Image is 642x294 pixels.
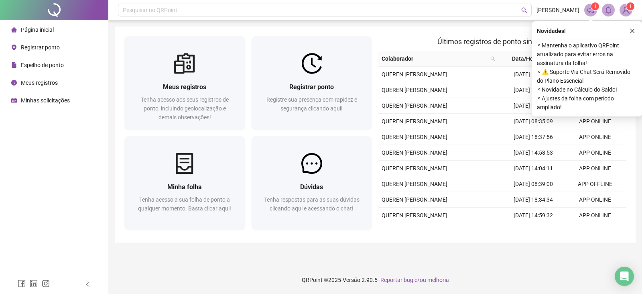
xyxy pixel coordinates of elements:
span: facebook [18,280,26,288]
span: Últimos registros de ponto sincronizados [437,37,567,46]
span: Minha folha [167,183,202,191]
span: Minhas solicitações [21,97,70,104]
span: QUEREN [PERSON_NAME] [382,102,447,109]
a: Minha folhaTenha acesso a sua folha de ponto a qualquer momento. Basta clicar aqui! [124,136,245,230]
td: APP ONLINE [564,145,626,161]
td: APP ONLINE [564,192,626,208]
span: environment [11,45,17,50]
span: QUEREN [PERSON_NAME] [382,212,447,218]
td: [DATE] 14:00:58 [502,223,564,239]
span: ⚬ ⚠️ Suporte Via Chat Será Removido do Plano Essencial [537,67,637,85]
span: Registrar ponto [21,44,60,51]
span: QUEREN [PERSON_NAME] [382,196,447,203]
span: Tenha acesso aos seus registros de ponto, incluindo geolocalização e demais observações! [141,96,229,120]
td: APP ONLINE [564,161,626,176]
span: Tenha respostas para as suas dúvidas clicando aqui e acessando o chat! [264,196,360,212]
span: ⚬ Ajustes da folha com período ampliado! [537,94,637,112]
a: Registrar pontoRegistre sua presença com rapidez e segurança clicando aqui! [252,36,372,130]
td: APP ONLINE [564,129,626,145]
span: Versão [343,277,360,283]
span: ⚬ Mantenha o aplicativo QRPoint atualizado para evitar erros na assinatura da folha! [537,41,637,67]
footer: QRPoint © 2025 - 2.90.5 - [108,266,642,294]
span: Meus registros [163,83,206,91]
sup: 1 [591,2,599,10]
td: [DATE] 14:06:40 [502,98,564,114]
span: Registre sua presença com rapidez e segurança clicando aqui! [266,96,357,112]
td: APP ONLINE [564,223,626,239]
td: [DATE] 08:39:00 [502,176,564,192]
td: APP ONLINE [564,114,626,129]
span: [PERSON_NAME] [536,6,579,14]
td: [DATE] 18:34:34 [502,192,564,208]
span: close [630,28,635,34]
td: [DATE] 08:35:09 [502,114,564,129]
span: Espelho de ponto [21,62,64,68]
td: [DATE] 14:04:11 [502,161,564,176]
span: bell [605,6,612,14]
span: search [489,53,497,65]
td: [DATE] 18:37:56 [502,129,564,145]
span: home [11,27,17,33]
td: [DATE] 14:58:53 [502,145,564,161]
span: Registrar ponto [289,83,334,91]
span: QUEREN [PERSON_NAME] [382,118,447,125]
span: instagram [42,280,50,288]
a: DúvidasTenha respostas para as suas dúvidas clicando aqui e acessando o chat! [252,136,372,230]
span: QUEREN [PERSON_NAME] [382,71,447,78]
span: QUEREN [PERSON_NAME] [382,181,447,187]
span: QUEREN [PERSON_NAME] [382,165,447,171]
td: APP ONLINE [564,208,626,223]
span: clock-circle [11,80,17,86]
span: file [11,62,17,68]
span: left [85,282,91,287]
span: 1 [594,4,597,9]
td: [DATE] 14:59:32 [502,208,564,223]
span: 1 [629,4,632,9]
div: Open Intercom Messenger [615,267,634,286]
span: Tenha acesso a sua folha de ponto a qualquer momento. Basta clicar aqui! [138,196,231,212]
span: Colaborador [382,54,487,63]
span: Reportar bug e/ou melhoria [380,277,449,283]
span: search [490,56,495,61]
th: Data/Hora [498,51,558,67]
span: Meus registros [21,80,58,86]
span: Novidades ! [537,27,566,35]
span: QUEREN [PERSON_NAME] [382,149,447,156]
span: search [521,7,527,13]
img: 84001 [620,4,632,16]
td: [DATE] 18:31:55 [502,67,564,82]
span: QUEREN [PERSON_NAME] [382,134,447,140]
span: Dúvidas [300,183,323,191]
a: Meus registrosTenha acesso aos seus registros de ponto, incluindo geolocalização e demais observa... [124,36,245,130]
span: ⚬ Novidade no Cálculo do Saldo! [537,85,637,94]
span: notification [587,6,594,14]
span: schedule [11,98,17,103]
span: Página inicial [21,27,54,33]
span: Data/Hora [502,54,549,63]
span: linkedin [30,280,38,288]
sup: Atualize o seu contato no menu Meus Dados [626,2,634,10]
td: APP OFFLINE [564,176,626,192]
span: QUEREN [PERSON_NAME] [382,87,447,93]
td: [DATE] 15:01:59 [502,82,564,98]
